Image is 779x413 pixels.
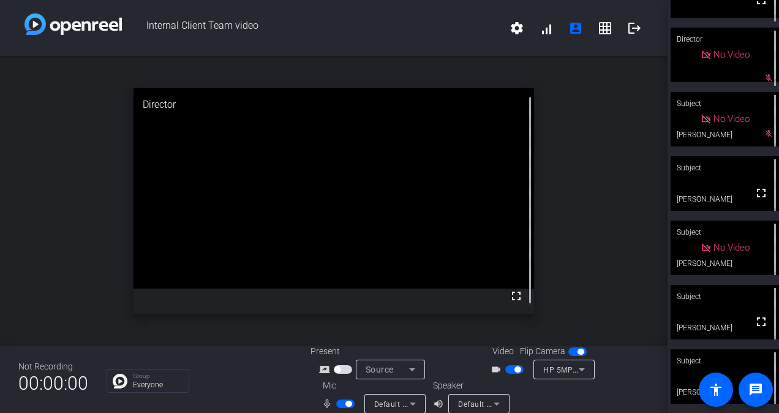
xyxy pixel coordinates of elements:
mat-icon: videocam_outline [491,362,505,377]
span: Flip Camera [520,345,565,358]
div: Speaker [433,379,506,392]
img: Chat Icon [113,374,127,388]
div: Subject [671,221,779,244]
div: Subject [671,156,779,180]
mat-icon: account_box [568,21,583,36]
div: Mic [310,379,433,392]
span: Internal Client Team video [122,13,502,43]
span: HP 5MP Camera (0408:545b) [543,365,650,374]
mat-icon: fullscreen [754,314,769,329]
div: Subject [671,349,779,373]
img: white-gradient.svg [24,13,122,35]
mat-icon: fullscreen [509,289,524,303]
div: Director [134,88,534,121]
span: No Video [713,113,750,124]
div: Not Recording [18,360,88,373]
mat-icon: screen_share_outline [319,362,334,377]
div: Subject [671,92,779,115]
span: No Video [713,49,750,60]
div: Present [310,345,433,358]
mat-icon: fullscreen [754,186,769,200]
span: Video [492,345,514,358]
mat-icon: volume_up [433,396,448,411]
div: Director [671,28,779,51]
span: 00:00:00 [18,368,88,398]
button: signal_cellular_alt [532,13,561,43]
span: Default - Microphone Array (2- Intel® Smart Sound Technology for Digital Microphones) [374,399,687,409]
span: Default - Speakers (2- Realtek(R) Audio) [458,399,599,409]
mat-icon: settings [510,21,524,36]
mat-icon: message [748,382,763,397]
mat-icon: accessibility [709,382,723,397]
mat-icon: mic_none [322,396,336,411]
mat-icon: grid_on [598,21,612,36]
p: Everyone [133,381,183,388]
span: No Video [713,242,750,253]
p: Group [133,373,183,379]
span: Source [366,365,394,374]
div: Subject [671,285,779,308]
mat-icon: logout [627,21,642,36]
